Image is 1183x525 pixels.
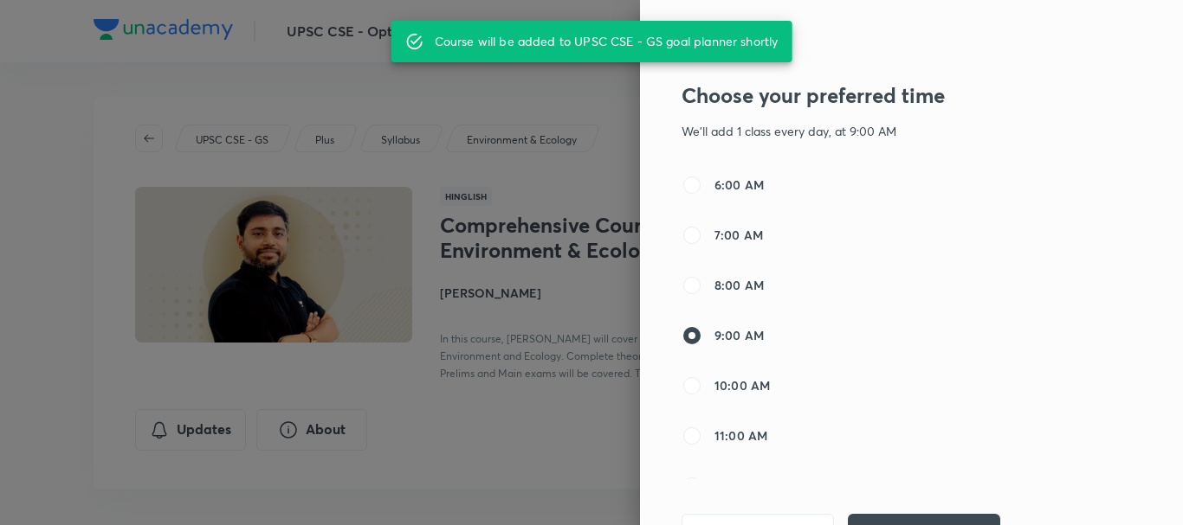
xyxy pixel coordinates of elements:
span: 7:00 AM [714,226,763,244]
span: 6:00 AM [714,176,764,194]
span: 10:00 AM [714,376,770,394]
span: 9:00 AM [714,326,764,344]
div: Course will be added to UPSC CSE - GS goal planner shortly [435,26,779,57]
span: 12:00 PM [714,477,767,495]
h3: Choose your preferred time [682,83,1042,108]
span: 11:00 AM [714,426,767,445]
span: 8:00 AM [714,276,764,294]
p: We'll add 1 class every day, at 9:00 AM [682,122,1042,140]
